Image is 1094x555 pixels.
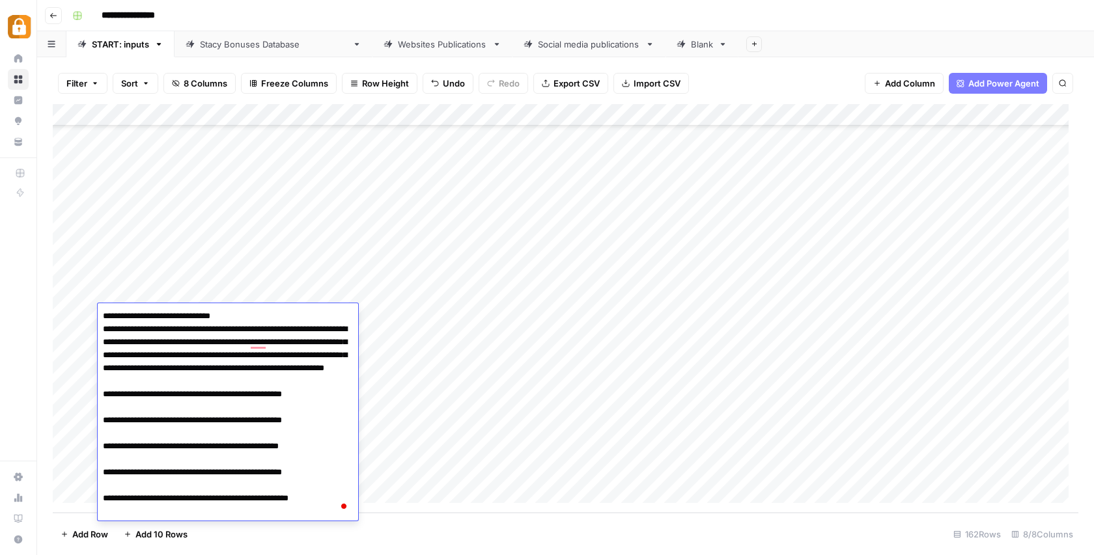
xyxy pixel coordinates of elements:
[479,73,528,94] button: Redo
[372,31,512,57] a: Websites Publications
[8,10,29,43] button: Workspace: Adzz
[533,73,608,94] button: Export CSV
[362,77,409,90] span: Row Height
[53,524,116,545] button: Add Row
[163,73,236,94] button: 8 Columns
[968,77,1039,90] span: Add Power Agent
[8,529,29,550] button: Help + Support
[691,38,713,51] div: Blank
[8,90,29,111] a: Insights
[121,77,138,90] span: Sort
[135,528,188,541] span: Add 10 Rows
[8,508,29,529] a: Learning Hub
[666,31,738,57] a: Blank
[634,77,680,90] span: Import CSV
[261,77,328,90] span: Freeze Columns
[613,73,689,94] button: Import CSV
[512,31,666,57] a: Social media publications
[865,73,944,94] button: Add Column
[8,467,29,487] a: Settings
[200,38,347,51] div: [PERSON_NAME] Bonuses Database
[1006,524,1078,545] div: 8/8 Columns
[554,77,600,90] span: Export CSV
[58,73,107,94] button: Filter
[72,528,108,541] span: Add Row
[98,307,358,521] textarea: To enrich screen reader interactions, please activate Accessibility in Grammarly extension settings
[241,73,337,94] button: Freeze Columns
[66,31,175,57] a: START: inputs
[175,31,372,57] a: [PERSON_NAME] Bonuses Database
[8,15,31,38] img: Adzz Logo
[113,73,158,94] button: Sort
[8,131,29,152] a: Your Data
[443,77,465,90] span: Undo
[398,38,487,51] div: Websites Publications
[949,73,1047,94] button: Add Power Agent
[8,48,29,69] a: Home
[66,77,87,90] span: Filter
[92,38,149,51] div: START: inputs
[948,524,1006,545] div: 162 Rows
[8,487,29,508] a: Usage
[342,73,417,94] button: Row Height
[538,38,640,51] div: Social media publications
[8,111,29,131] a: Opportunities
[423,73,473,94] button: Undo
[885,77,935,90] span: Add Column
[8,69,29,90] a: Browse
[184,77,227,90] span: 8 Columns
[499,77,520,90] span: Redo
[116,524,195,545] button: Add 10 Rows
